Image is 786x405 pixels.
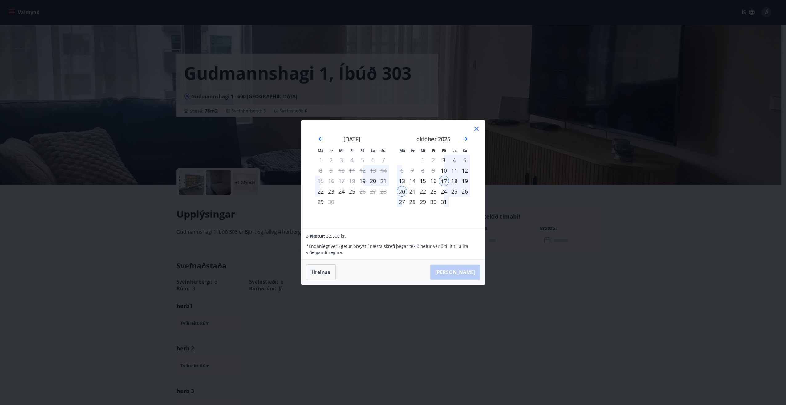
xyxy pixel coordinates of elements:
div: 25 [347,186,357,197]
td: Not available. þriðjudagur, 7. október 2025 [407,165,418,176]
td: Choose þriðjudagur, 30. september 2025 as your check-in date. It’s available. [326,197,336,207]
div: Aðeins útritun í boði [357,186,368,197]
div: 24 [336,186,347,197]
td: Not available. laugardagur, 6. september 2025 [368,155,378,165]
td: Choose föstudagur, 19. september 2025 as your check-in date. It’s available. [357,176,368,186]
small: La [371,148,375,153]
div: Aðeins innritun í boði [357,176,368,186]
td: Choose miðvikudagur, 29. október 2025 as your check-in date. It’s available. [418,197,428,207]
td: Selected. laugardagur, 18. október 2025 [449,176,460,186]
div: Aðeins innritun í boði [439,165,449,176]
div: 17 [439,176,449,186]
span: 32.500 kr. [326,233,346,239]
td: Choose miðvikudagur, 24. september 2025 as your check-in date. It’s available. [336,186,347,197]
td: Selected. sunnudagur, 19. október 2025 [460,176,470,186]
td: Not available. sunnudagur, 7. september 2025 [378,155,389,165]
td: Selected as end date. mánudagur, 20. október 2025 [397,186,407,197]
div: 22 [418,186,428,197]
td: Choose föstudagur, 24. október 2025 as your check-in date. It’s available. [439,186,449,197]
td: Choose föstudagur, 31. október 2025 as your check-in date. It’s available. [439,197,449,207]
td: Choose þriðjudagur, 23. september 2025 as your check-in date. It’s available. [326,186,336,197]
div: 26 [460,186,470,197]
div: Move forward to switch to the next month. [461,135,469,143]
td: Choose mánudagur, 22. september 2025 as your check-in date. It’s available. [315,186,326,197]
td: Not available. miðvikudagur, 17. september 2025 [336,176,347,186]
td: Not available. fimmtudagur, 2. október 2025 [428,155,439,165]
div: 23 [428,186,439,197]
td: Not available. miðvikudagur, 10. september 2025 [336,165,347,176]
td: Choose sunnudagur, 12. október 2025 as your check-in date. It’s available. [460,165,470,176]
td: Choose mánudagur, 15. september 2025 as your check-in date. It’s available. [315,176,326,186]
div: 5 [460,155,470,165]
td: Choose föstudagur, 12. september 2025 as your check-in date. It’s available. [357,165,368,176]
td: Not available. sunnudagur, 28. september 2025 [378,186,389,197]
div: 15 [418,176,428,186]
td: Choose laugardagur, 4. október 2025 as your check-in date. It’s available. [449,155,460,165]
td: Choose þriðjudagur, 28. október 2025 as your check-in date. It’s available. [407,197,418,207]
div: 23 [326,186,336,197]
td: Choose laugardagur, 25. október 2025 as your check-in date. It’s available. [449,186,460,197]
td: Choose laugardagur, 13. september 2025 as your check-in date. It’s available. [368,165,378,176]
div: Aðeins útritun í boði [397,165,407,176]
td: Choose föstudagur, 26. september 2025 as your check-in date. It’s available. [357,186,368,197]
div: 28 [407,197,418,207]
td: Choose fimmtudagur, 16. október 2025 as your check-in date. It’s available. [428,176,439,186]
td: Choose mánudagur, 13. október 2025 as your check-in date. It’s available. [397,176,407,186]
small: La [452,148,457,153]
strong: október 2025 [416,135,450,143]
td: Not available. föstudagur, 5. september 2025 [357,155,368,165]
div: 13 [397,176,407,186]
span: 3 Nætur: [306,233,325,239]
div: Aðeins innritun í boði [315,197,326,207]
small: Þr [329,148,333,153]
div: 16 [428,176,439,186]
div: 21 [378,176,389,186]
div: 14 [407,176,418,186]
div: Aðeins innritun í boði [439,155,449,165]
td: Not available. þriðjudagur, 9. september 2025 [326,165,336,176]
td: Not available. laugardagur, 27. september 2025 [368,186,378,197]
td: Choose miðvikudagur, 22. október 2025 as your check-in date. It’s available. [418,186,428,197]
td: Choose föstudagur, 10. október 2025 as your check-in date. It’s available. [439,165,449,176]
td: Choose þriðjudagur, 21. október 2025 as your check-in date. It’s available. [407,186,418,197]
div: 20 [397,186,407,197]
small: Fö [360,148,364,153]
div: 25 [449,186,460,197]
div: 29 [418,197,428,207]
td: Choose föstudagur, 3. október 2025 as your check-in date. It’s available. [439,155,449,165]
td: Choose sunnudagur, 14. september 2025 as your check-in date. It’s available. [378,165,389,176]
div: 11 [449,165,460,176]
td: Choose sunnudagur, 5. október 2025 as your check-in date. It’s available. [460,155,470,165]
small: Þr [411,148,415,153]
td: Not available. þriðjudagur, 16. september 2025 [326,176,336,186]
strong: [DATE] [343,135,360,143]
small: Mi [421,148,425,153]
div: 18 [449,176,460,186]
p: * Endanlegt verð getur breyst í næsta skrefi þegar tekið hefur verið tillit til allra viðeigandi ... [306,243,480,256]
div: 22 [315,186,326,197]
div: 31 [439,197,449,207]
small: Fö [442,148,446,153]
small: Fi [432,148,435,153]
td: Not available. þriðjudagur, 2. september 2025 [326,155,336,165]
div: 12 [460,165,470,176]
td: Not available. fimmtudagur, 9. október 2025 [428,165,439,176]
small: Su [381,148,386,153]
td: Choose mánudagur, 27. október 2025 as your check-in date. It’s available. [397,197,407,207]
td: Choose sunnudagur, 26. október 2025 as your check-in date. It’s available. [460,186,470,197]
td: Choose fimmtudagur, 30. október 2025 as your check-in date. It’s available. [428,197,439,207]
td: Choose mánudagur, 29. september 2025 as your check-in date. It’s available. [315,197,326,207]
td: Not available. mánudagur, 8. september 2025 [315,165,326,176]
small: Fi [350,148,354,153]
td: Choose fimmtudagur, 25. september 2025 as your check-in date. It’s available. [347,186,357,197]
td: Choose þriðjudagur, 14. október 2025 as your check-in date. It’s available. [407,176,418,186]
small: Mi [339,148,344,153]
td: Not available. fimmtudagur, 11. september 2025 [347,165,357,176]
div: 20 [368,176,378,186]
small: Má [399,148,405,153]
td: Selected as start date. föstudagur, 17. október 2025 [439,176,449,186]
td: Not available. fimmtudagur, 18. september 2025 [347,176,357,186]
td: Not available. miðvikudagur, 3. september 2025 [336,155,347,165]
td: Choose miðvikudagur, 15. október 2025 as your check-in date. It’s available. [418,176,428,186]
div: Aðeins útritun í boði [315,176,326,186]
